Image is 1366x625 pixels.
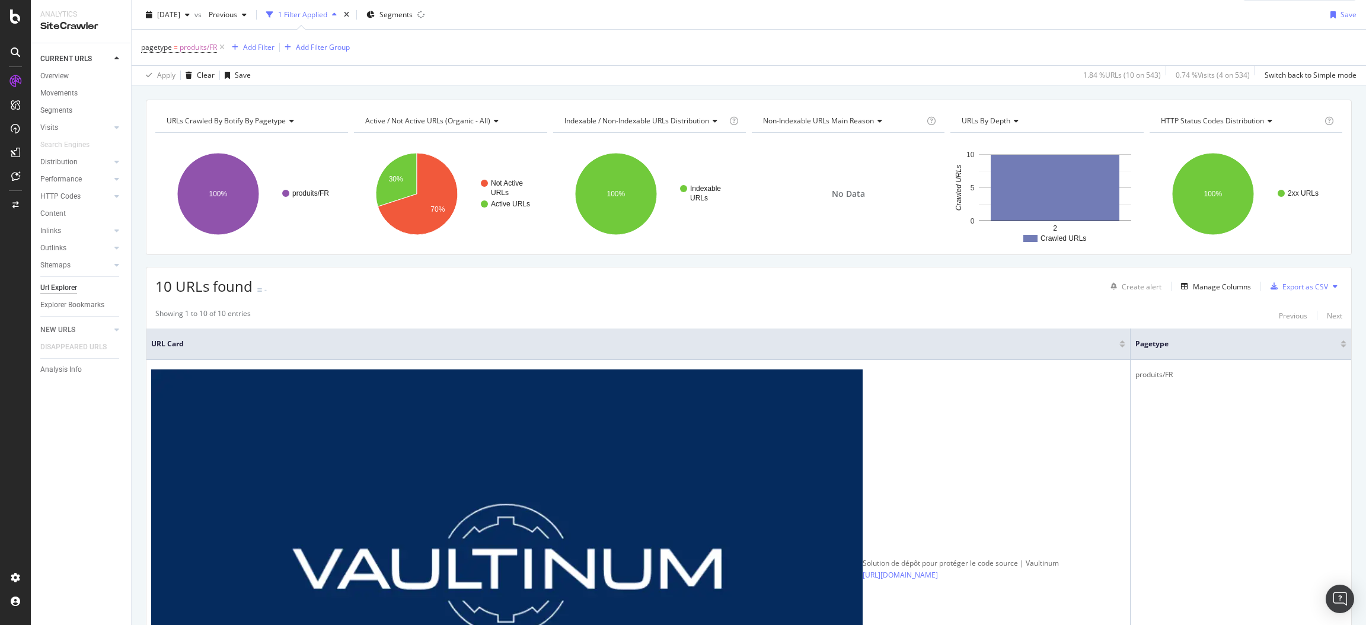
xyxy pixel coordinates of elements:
div: 1.84 % URLs ( 10 on 543 ) [1083,70,1161,80]
text: Crawled URLs [1041,234,1086,243]
div: A chart. [950,142,1141,245]
div: Open Intercom Messenger [1326,585,1354,613]
button: 1 Filter Applied [261,5,341,24]
a: Inlinks [40,225,111,237]
div: Inlinks [40,225,61,237]
div: Create alert [1122,282,1161,292]
div: Save [235,70,251,80]
div: Showing 1 to 10 of 10 entries [155,308,251,323]
div: Previous [1279,311,1307,321]
button: Create alert [1106,277,1161,296]
div: HTTP Codes [40,190,81,203]
span: URLs Crawled By Botify By pagetype [167,116,286,126]
a: Url Explorer [40,282,123,294]
span: vs [194,9,204,20]
div: Explorer Bookmarks [40,299,104,311]
span: URLs by Depth [962,116,1010,126]
text: 10 [966,151,975,159]
text: Crawled URLs [955,165,963,211]
div: Movements [40,87,78,100]
text: URLs [690,194,708,202]
span: Indexable / Non-Indexable URLs distribution [564,116,709,126]
text: 70% [431,205,445,213]
button: Next [1327,308,1342,323]
button: Clear [181,66,215,85]
a: Outlinks [40,242,111,254]
h4: HTTP Status Codes Distribution [1158,111,1322,130]
svg: A chart. [1150,142,1342,245]
div: produits/FR [1135,369,1346,380]
h4: Non-Indexable URLs Main Reason [761,111,924,130]
a: Performance [40,173,111,186]
div: Performance [40,173,82,186]
div: CURRENT URLS [40,53,92,65]
button: [DATE] [141,5,194,24]
div: Search Engines [40,139,90,151]
div: 0.74 % Visits ( 4 on 534 ) [1176,70,1250,80]
span: HTTP Status Codes Distribution [1161,116,1264,126]
h4: URLs by Depth [959,111,1132,130]
span: URL Card [151,339,1116,349]
a: Content [40,208,123,220]
a: Explorer Bookmarks [40,299,123,311]
a: Search Engines [40,139,101,151]
div: Visits [40,122,58,134]
div: Content [40,208,66,220]
div: Solution de dépôt pour protéger le code source | Vaultinum [863,558,1059,569]
div: Url Explorer [40,282,77,294]
div: 1 Filter Applied [278,9,327,20]
a: Segments [40,104,123,117]
div: Switch back to Simple mode [1265,70,1357,80]
span: pagetype [1135,339,1323,349]
span: Segments [379,9,413,20]
text: 2xx URLs [1288,189,1319,197]
div: Analysis Info [40,363,82,376]
text: produits/FR [292,189,329,197]
span: No Data [832,188,865,200]
span: Non-Indexable URLs Main Reason [763,116,874,126]
svg: A chart. [553,142,743,245]
div: Segments [40,104,72,117]
button: Export as CSV [1266,277,1328,296]
text: Active URLs [491,200,530,208]
text: 0 [971,217,975,225]
text: 100% [209,190,228,198]
button: Previous [204,5,251,24]
text: 30% [389,175,403,183]
button: Manage Columns [1176,279,1251,294]
a: CURRENT URLS [40,53,111,65]
div: NEW URLS [40,324,75,336]
a: [URL][DOMAIN_NAME] [863,569,938,581]
div: Add Filter [243,42,275,52]
span: pagetype [141,42,172,52]
svg: A chart. [354,142,544,245]
h4: Indexable / Non-Indexable URLs Distribution [562,111,727,130]
div: Sitemaps [40,259,71,272]
text: URLs [491,189,509,197]
button: Apply [141,66,175,85]
a: DISAPPEARED URLS [40,341,119,353]
div: times [341,9,352,21]
text: 100% [607,190,625,198]
h4: URLs Crawled By Botify By pagetype [164,111,337,130]
div: DISAPPEARED URLS [40,341,107,353]
text: 2 [1053,224,1057,232]
text: 5 [971,184,975,192]
span: = [174,42,178,52]
div: - [264,285,267,295]
text: Not Active [491,179,523,187]
span: Previous [204,9,237,20]
button: Add Filter [227,40,275,55]
svg: A chart. [155,142,346,245]
div: Add Filter Group [296,42,350,52]
img: Equal [257,288,262,292]
div: Save [1341,9,1357,20]
a: Analysis Info [40,363,123,376]
div: Clear [197,70,215,80]
button: Segments [362,5,417,24]
div: Outlinks [40,242,66,254]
